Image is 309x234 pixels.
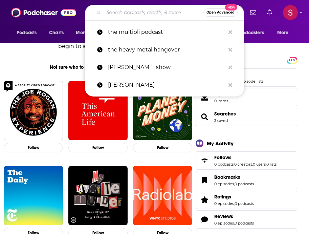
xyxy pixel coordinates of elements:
[108,59,225,76] p: jason ellis show
[196,68,297,87] span: Lists
[196,210,297,229] span: Reviews
[198,156,212,165] a: Follows
[214,118,228,123] a: 3 saved
[76,28,100,38] span: Monitoring
[1,64,195,70] div: Not sure who to follow? Try these podcasts...
[288,57,296,62] a: PRO
[12,26,45,39] button: open menu
[108,23,225,41] p: the multipli podcast
[68,81,128,140] img: This American Life
[214,213,233,219] span: Reviews
[214,221,234,226] a: 0 episodes
[214,213,254,219] a: Reviews
[196,171,297,189] span: Bookmarks
[252,162,253,167] span: ,
[247,7,259,18] a: Show notifications dropdown
[4,166,63,225] img: The Daily
[85,23,244,41] a: the multipli podcast
[4,143,63,153] button: Follow
[214,162,234,167] a: 0 podcasts
[198,215,212,224] a: Reviews
[234,162,252,167] a: 0 creators
[11,6,76,19] img: Podchaser - Follow, Share and Rate Podcasts
[198,92,212,102] span: Exports
[214,99,231,103] span: 0 items
[214,174,240,180] span: Bookmarks
[283,5,298,20] img: User Profile
[17,28,37,38] span: Podcasts
[234,182,235,186] span: ,
[68,166,128,225] img: My Favorite Murder with Karen Kilgariff and Georgia Hardstark
[227,26,274,39] button: open menu
[133,166,192,225] img: Radiolab
[85,76,244,94] a: [PERSON_NAME]
[235,221,254,226] a: 0 podcasts
[214,194,254,200] a: Ratings
[231,28,264,38] span: For Podcasters
[283,5,298,20] span: Logged in as stephanie85546
[214,154,231,161] span: Follows
[198,175,212,185] a: Bookmarks
[214,154,277,161] a: Follows
[234,221,235,226] span: ,
[214,194,231,200] span: Ratings
[104,7,203,18] input: Search podcasts, credits, & more...
[225,4,237,10] span: New
[235,182,254,186] a: 0 podcasts
[108,76,225,94] p: theo von
[108,41,225,59] p: the heavy metal hangover
[4,81,63,140] img: The Joe Rogan Experience
[207,140,234,147] div: My Activity
[85,5,244,20] div: Search podcasts, credits, & more...
[49,28,64,38] span: Charts
[198,112,212,122] a: Searches
[85,59,244,76] a: [PERSON_NAME] show
[85,41,244,59] a: the heavy metal hangover
[234,201,235,206] span: ,
[68,143,128,153] button: Follow
[214,111,236,117] a: Searches
[196,108,297,126] span: Searches
[133,81,192,140] img: Planet Money
[214,182,234,186] a: 0 episodes
[203,8,238,17] button: Open AdvancedNew
[238,79,263,84] a: 0 episode lists
[196,88,297,106] a: Exports
[277,28,289,38] span: More
[196,191,297,209] span: Ratings
[253,162,266,167] a: 0 users
[235,201,254,206] a: 0 podcasts
[71,26,109,39] button: open menu
[214,201,234,206] a: 0 episodes
[45,26,68,39] a: Charts
[288,58,296,63] span: PRO
[198,195,212,205] a: Ratings
[266,162,277,167] a: 0 lists
[133,143,192,153] button: Follow
[206,11,235,14] span: Open Advanced
[214,174,254,180] a: Bookmarks
[264,7,275,18] a: Show notifications dropdown
[283,5,298,20] button: Show profile menu
[196,151,297,170] span: Follows
[272,26,297,39] button: open menu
